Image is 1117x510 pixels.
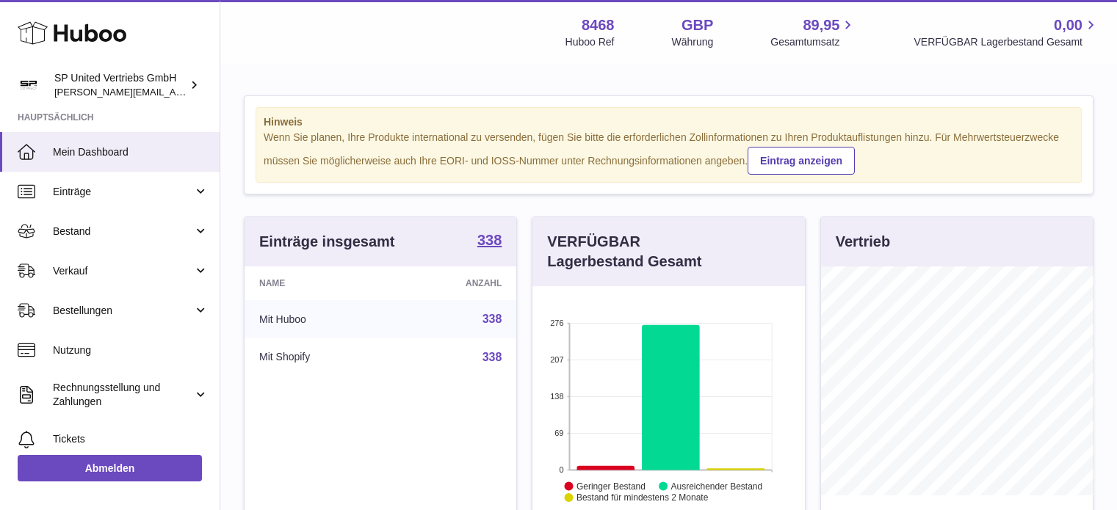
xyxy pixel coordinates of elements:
a: 338 [482,313,502,325]
strong: Hinweis [264,115,1074,129]
span: Bestand [53,225,193,238]
div: Wenn Sie planen, Ihre Produkte international zu versenden, fügen Sie bitte die erforderlichen Zol... [264,131,1074,175]
span: Bestellungen [53,304,193,318]
a: 338 [477,233,502,250]
th: Name [245,266,394,300]
span: Rechnungsstellung und Zahlungen [53,381,193,409]
td: Mit Huboo [245,300,394,338]
a: Abmelden [18,455,202,481]
text: Ausreichender Bestand [671,481,763,491]
text: 138 [550,392,563,401]
a: 0,00 VERFÜGBAR Lagerbestand Gesamt [914,15,1099,49]
text: 276 [550,318,563,327]
span: Verkauf [53,264,193,278]
div: Huboo Ref [565,35,615,49]
text: 207 [550,355,563,364]
text: 0 [560,465,564,474]
a: 338 [482,351,502,363]
span: Gesamtumsatz [770,35,856,49]
strong: GBP [682,15,713,35]
span: 0,00 [1054,15,1082,35]
img: tim@sp-united.com [18,74,40,96]
text: Geringer Bestand [576,481,646,491]
strong: 338 [477,233,502,247]
span: VERFÜGBAR Lagerbestand Gesamt [914,35,1099,49]
div: SP United Vertriebs GmbH [54,71,187,99]
strong: 8468 [582,15,615,35]
span: [PERSON_NAME][EMAIL_ADDRESS][DOMAIN_NAME] [54,86,294,98]
span: Mein Dashboard [53,145,209,159]
span: Tickets [53,432,209,446]
a: Eintrag anzeigen [748,147,855,175]
td: Mit Shopify [245,338,394,376]
span: 89,95 [803,15,839,35]
a: 89,95 Gesamtumsatz [770,15,856,49]
span: Nutzung [53,343,209,357]
h3: VERFÜGBAR Lagerbestand Gesamt [547,232,738,272]
span: Einträge [53,185,193,199]
text: Bestand für mindestens 2 Monate [576,492,709,503]
div: Währung [672,35,714,49]
h3: Vertrieb [836,232,890,252]
th: Anzahl [394,266,517,300]
text: 69 [555,429,564,437]
h3: Einträge insgesamt [259,232,395,252]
